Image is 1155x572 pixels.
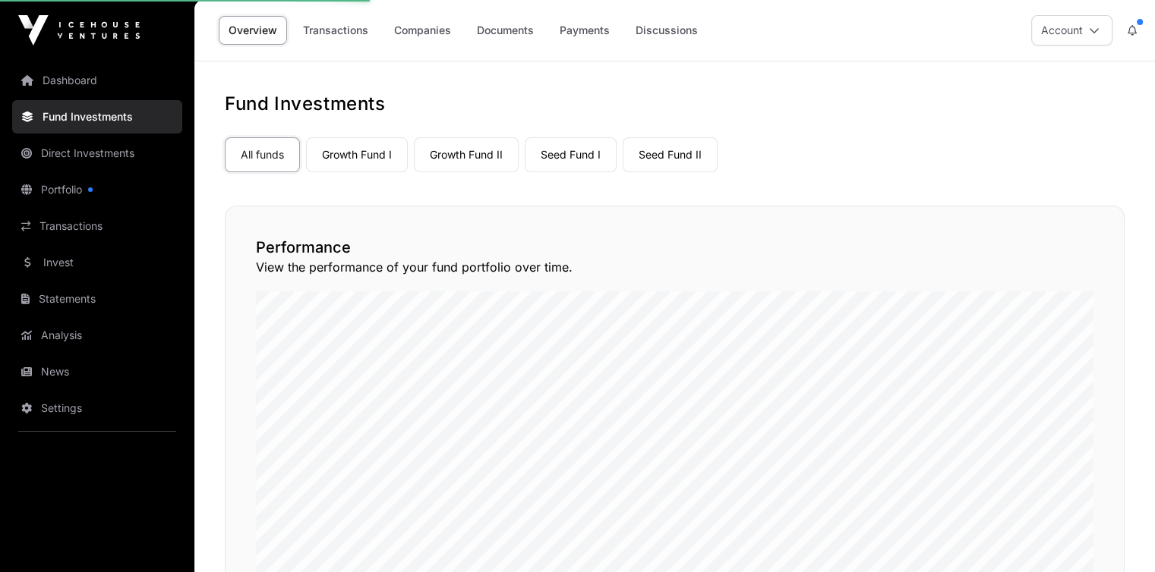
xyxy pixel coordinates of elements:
a: Portfolio [12,173,182,206]
a: Payments [550,16,620,45]
a: Discussions [626,16,708,45]
a: Growth Fund II [414,137,519,172]
a: All funds [225,137,300,172]
a: Direct Investments [12,137,182,170]
a: Overview [219,16,287,45]
a: Statements [12,282,182,316]
img: Icehouse Ventures Logo [18,15,140,46]
h1: Fund Investments [225,92,1125,116]
a: Growth Fund I [306,137,408,172]
p: View the performance of your fund portfolio over time. [256,258,1093,276]
a: Dashboard [12,64,182,97]
a: Invest [12,246,182,279]
h2: Performance [256,237,1093,258]
a: Seed Fund II [623,137,718,172]
a: Analysis [12,319,182,352]
a: Transactions [293,16,378,45]
button: Account [1031,15,1112,46]
a: Companies [384,16,461,45]
a: Settings [12,391,182,425]
a: Seed Fund I [525,137,617,172]
a: Transactions [12,209,182,243]
a: News [12,355,182,388]
a: Documents [467,16,544,45]
a: Fund Investments [12,100,182,134]
iframe: Chat Widget [1079,499,1155,572]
